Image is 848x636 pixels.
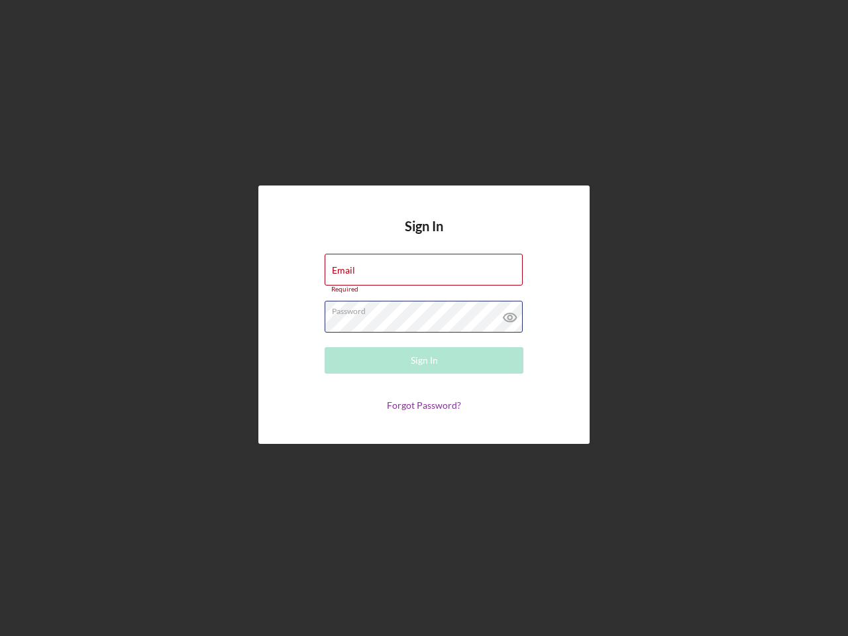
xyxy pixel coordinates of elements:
h4: Sign In [405,219,443,254]
label: Email [332,265,355,276]
a: Forgot Password? [387,399,461,411]
button: Sign In [325,347,523,374]
div: Required [325,286,523,293]
div: Sign In [411,347,438,374]
label: Password [332,301,523,316]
